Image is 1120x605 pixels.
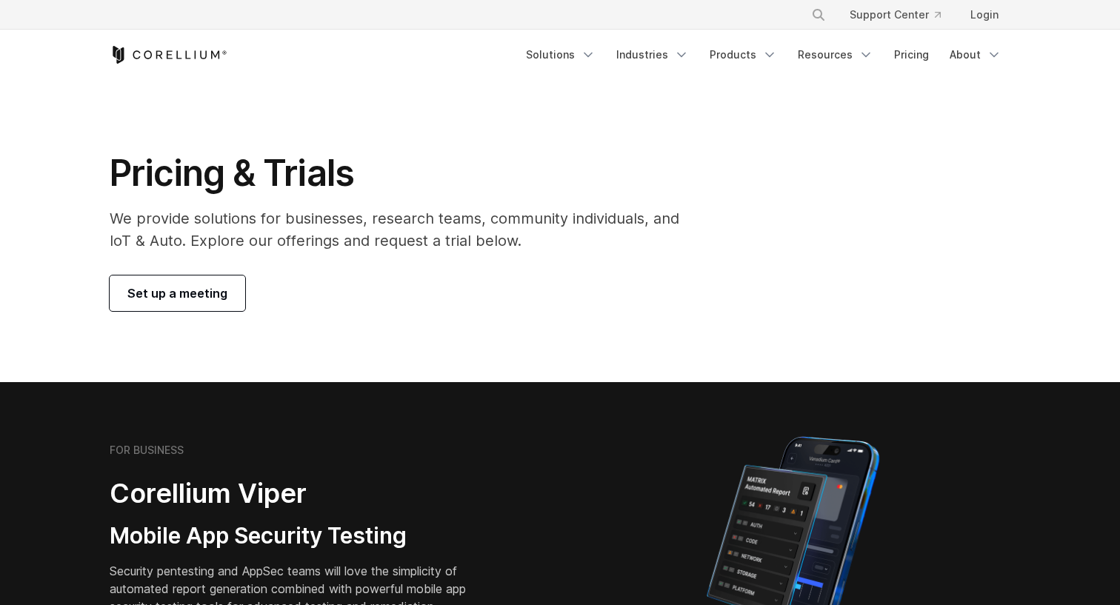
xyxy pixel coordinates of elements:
h2: Corellium Viper [110,477,489,510]
a: Pricing [885,41,938,68]
span: Set up a meeting [127,284,227,302]
button: Search [805,1,832,28]
a: Support Center [838,1,953,28]
div: Navigation Menu [517,41,1010,68]
div: Navigation Menu [793,1,1010,28]
a: Login [959,1,1010,28]
a: Industries [607,41,698,68]
a: Set up a meeting [110,275,245,311]
h6: FOR BUSINESS [110,444,184,457]
a: Corellium Home [110,46,227,64]
a: About [941,41,1010,68]
h1: Pricing & Trials [110,151,700,195]
a: Solutions [517,41,604,68]
a: Products [701,41,786,68]
a: Resources [789,41,882,68]
h3: Mobile App Security Testing [110,522,489,550]
p: We provide solutions for businesses, research teams, community individuals, and IoT & Auto. Explo... [110,207,700,252]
